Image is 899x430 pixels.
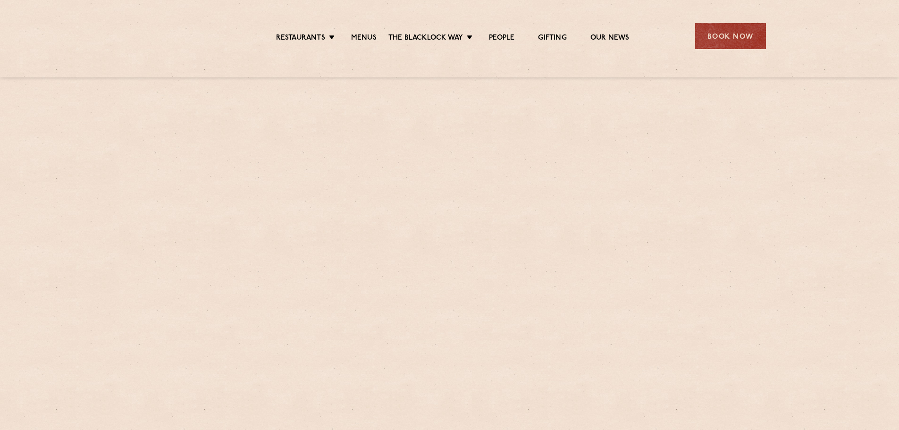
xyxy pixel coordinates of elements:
[134,9,215,63] img: svg%3E
[276,34,325,44] a: Restaurants
[538,34,566,44] a: Gifting
[388,34,463,44] a: The Blacklock Way
[695,23,766,49] div: Book Now
[590,34,630,44] a: Our News
[351,34,377,44] a: Menus
[489,34,514,44] a: People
